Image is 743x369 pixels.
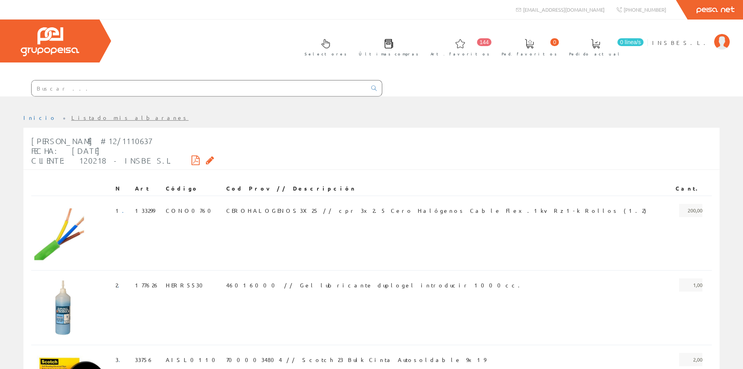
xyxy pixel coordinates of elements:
[679,204,702,217] span: 200,00
[423,32,493,61] a: 144 Art. favoritos
[118,282,124,289] a: .
[122,207,129,214] a: .
[226,278,525,292] span: 46016000 // Gel lubricante duplogel introducir 1000cc.
[359,50,418,58] span: Últimas compras
[115,204,129,217] span: 1
[115,353,125,366] span: 3
[226,353,486,366] span: 7000034804 // Scotch 23 Bulk Cinta Autosoldable 9x19
[569,50,622,58] span: Pedido actual
[351,32,422,61] a: Últimas compras
[135,353,154,366] span: 33756
[679,278,702,292] span: 1,00
[431,50,489,58] span: Art. favoritos
[206,157,214,163] i: Solicitar por email copia firmada
[305,50,347,58] span: Selectores
[112,182,132,196] th: N
[617,38,644,46] span: 0 línea/s
[115,278,124,292] span: 2
[672,182,706,196] th: Cant.
[23,114,57,121] a: Inicio
[119,356,125,363] a: .
[679,353,702,366] span: 2,00
[21,27,79,56] img: Grupo Peisa
[523,6,605,13] span: [EMAIL_ADDRESS][DOMAIN_NAME]
[32,80,367,96] input: Buscar ...
[226,204,646,217] span: CEROHALOGENOS3X25 // cpr 3x2.5 Cero Halógenos Cable Flex.1kv Rz1-k Rollos (1.2)
[166,278,207,292] span: HERR5530
[477,38,491,46] span: 144
[223,182,672,196] th: Cod Prov // Descripción
[34,204,85,262] img: Foto artículo (131.33535660091x150)
[652,32,730,40] a: INSBE S.L.
[502,50,557,58] span: Ped. favoritos
[652,39,710,46] span: INSBE S.L.
[163,182,223,196] th: Código
[166,204,216,217] span: CONO0760
[132,182,163,196] th: Art
[31,136,173,165] span: [PERSON_NAME] #12/1110637 Fecha: [DATE] Cliente: 120218 - INSBE S.L.
[166,353,220,366] span: AISL0110
[34,278,93,337] img: Foto artículo (150x150)
[624,6,666,13] span: [PHONE_NUMBER]
[192,157,200,163] i: Descargar PDF
[71,114,189,121] a: Listado mis albaranes
[297,32,351,61] a: Selectores
[135,278,160,292] span: 177626
[135,204,155,217] span: 133299
[550,38,559,46] span: 0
